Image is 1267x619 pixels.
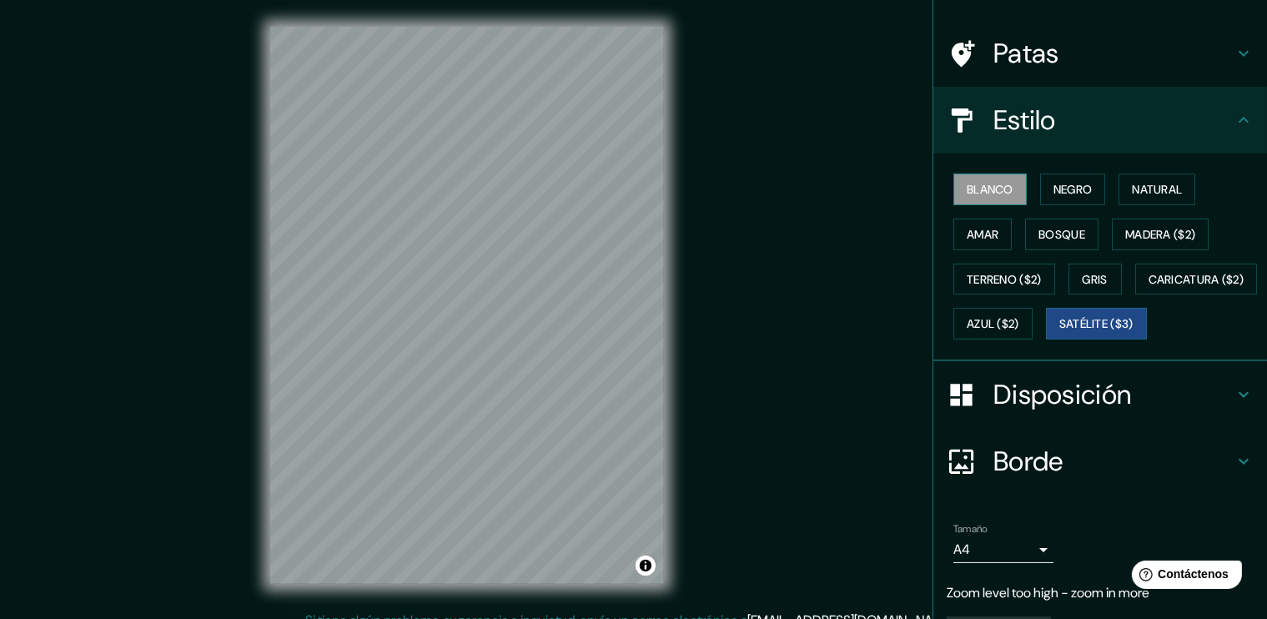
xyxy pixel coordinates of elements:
font: Azul ($2) [967,317,1019,332]
button: Activar o desactivar atribución [636,556,656,576]
div: A4 [953,536,1053,563]
font: Gris [1083,272,1108,287]
font: Amar [967,227,998,242]
font: Blanco [967,182,1013,197]
button: Satélite ($3) [1046,308,1147,340]
font: Tamaño [953,522,988,536]
font: Terreno ($2) [967,272,1042,287]
font: Borde [993,444,1063,479]
button: Caricatura ($2) [1135,264,1258,295]
font: Caricatura ($2) [1149,272,1244,287]
iframe: Lanzador de widgets de ayuda [1119,554,1249,601]
font: Disposición [993,377,1131,412]
font: Bosque [1038,227,1085,242]
font: Patas [993,36,1059,71]
font: Satélite ($3) [1059,317,1134,332]
font: Negro [1053,182,1093,197]
div: Estilo [933,87,1267,153]
div: Borde [933,428,1267,495]
div: Patas [933,20,1267,87]
button: Gris [1068,264,1122,295]
font: Madera ($2) [1125,227,1195,242]
button: Azul ($2) [953,308,1033,340]
font: Estilo [993,103,1056,138]
button: Amar [953,219,1012,250]
canvas: Mapa [270,27,664,584]
button: Terreno ($2) [953,264,1055,295]
button: Bosque [1025,219,1099,250]
div: Disposición [933,361,1267,428]
button: Madera ($2) [1112,219,1209,250]
p: Zoom level too high - zoom in more [947,583,1254,603]
button: Negro [1040,174,1106,205]
font: A4 [953,541,970,558]
button: Blanco [953,174,1027,205]
font: Natural [1132,182,1182,197]
button: Natural [1119,174,1195,205]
